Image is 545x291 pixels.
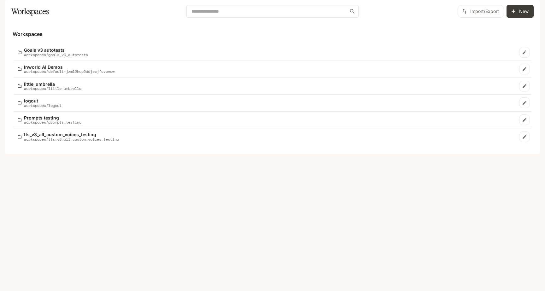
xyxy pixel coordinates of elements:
[458,5,504,18] button: Import/Export
[15,62,518,76] a: Inworld AI Demosworkspaces/default-jxml2hcp2ddjesjfcvovow
[15,130,518,144] a: tts_v3_all_custom_voices_testingworkspaces/tts_v3_all_custom_voices_testing
[24,115,81,120] p: Prompts testing
[507,5,534,18] button: Create workspace
[24,98,62,103] p: logout
[24,86,81,90] p: workspaces/little_umbrella
[13,31,532,38] h5: Workspaces
[24,69,114,73] p: workspaces/default-jxml2hcp2ddjesjfcvovow
[15,113,518,127] a: Prompts testingworkspaces/prompts_testing
[24,137,119,141] p: workspaces/tts_v3_all_custom_voices_testing
[24,65,114,69] p: Inworld AI Demos
[24,48,88,52] p: Goals v3 autotests
[15,45,518,59] a: Goals v3 autotestsworkspaces/goals_v3_autotests
[519,131,530,142] a: Edit workspace
[519,47,530,58] a: Edit workspace
[15,96,518,110] a: logoutworkspaces/logout
[519,97,530,108] a: Edit workspace
[24,53,88,57] p: workspaces/goals_v3_autotests
[24,132,119,137] p: tts_v3_all_custom_voices_testing
[24,120,81,124] p: workspaces/prompts_testing
[24,82,81,86] p: little_umbrella
[15,79,518,93] a: little_umbrellaworkspaces/little_umbrella
[519,81,530,91] a: Edit workspace
[519,64,530,74] a: Edit workspace
[11,5,49,18] h1: Workspaces
[519,114,530,125] a: Edit workspace
[24,103,62,108] p: workspaces/logout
